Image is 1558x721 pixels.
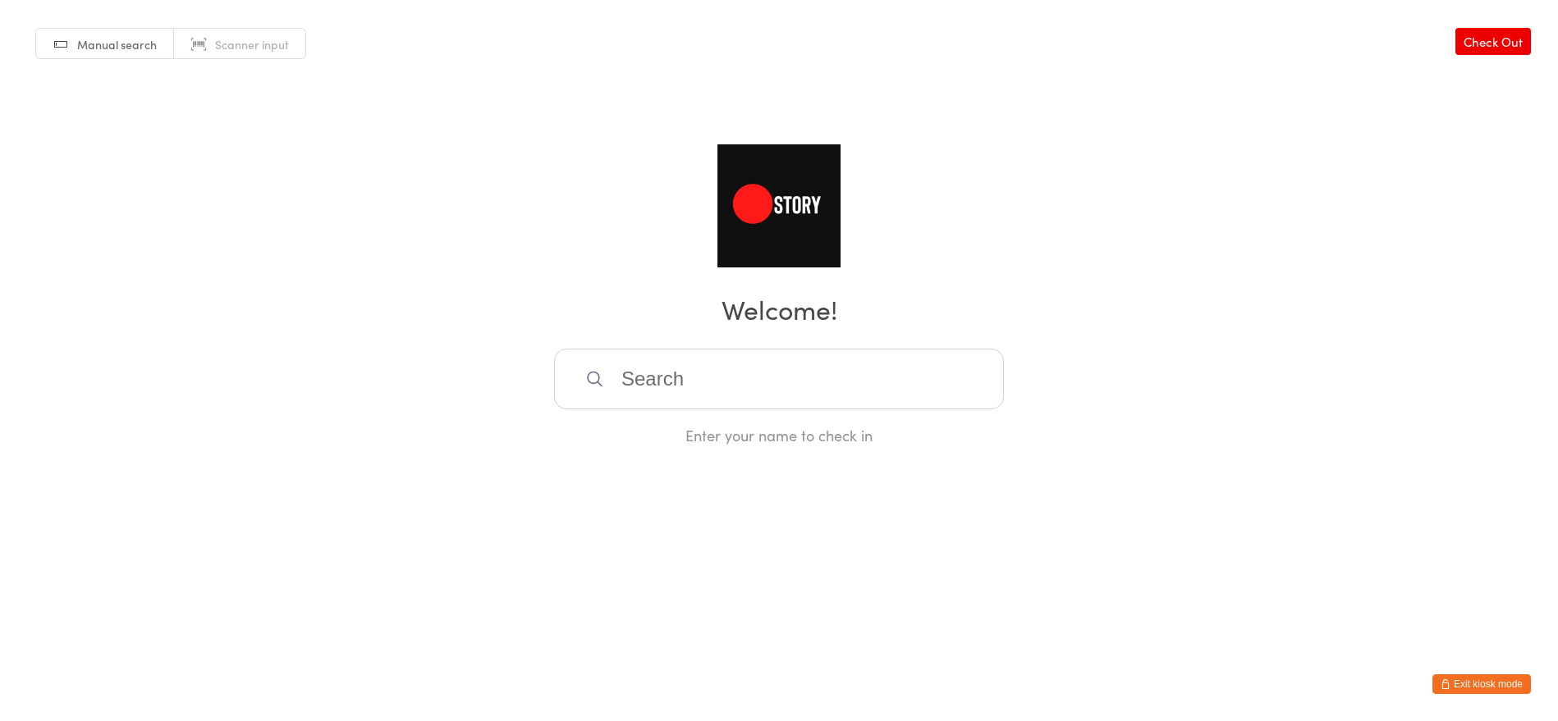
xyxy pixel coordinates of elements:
[1455,28,1531,55] a: Check Out
[16,290,1542,327] h2: Welcome!
[215,36,289,52] span: Scanner input
[554,425,1004,445] div: Enter your name to check in
[554,349,1004,409] input: Search
[717,144,841,267] img: Story Preston
[1432,674,1531,694] button: Exit kiosk mode
[77,36,157,52] span: Manual search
